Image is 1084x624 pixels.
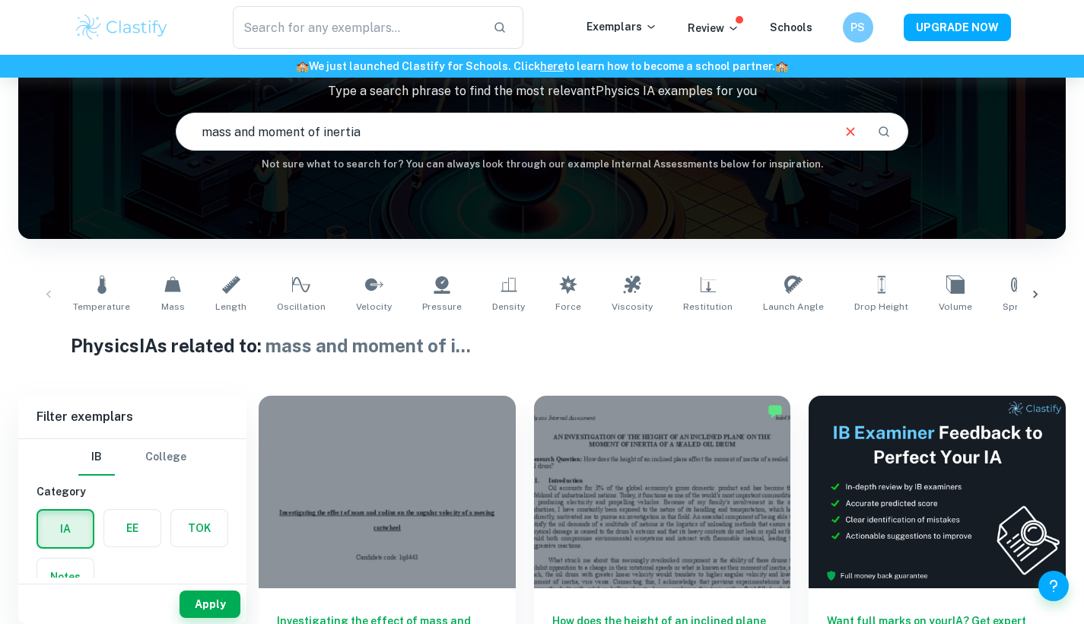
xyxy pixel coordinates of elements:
span: Viscosity [612,300,653,314]
span: Springs [1003,300,1038,314]
span: Restitution [683,300,733,314]
img: Clastify logo [74,12,170,43]
img: Thumbnail [809,396,1066,588]
button: Search [871,119,897,145]
span: 🏫 [775,60,788,72]
img: Marked [768,403,783,419]
button: College [145,439,186,476]
button: Clear [836,117,865,146]
button: PS [843,12,873,43]
p: Review [688,20,739,37]
input: E.g. harmonic motion analysis, light diffraction experiments, sliding objects down a ramp... [176,110,831,153]
h1: Physics IAs related to: [71,332,1013,359]
span: Length [215,300,246,314]
h6: Category [37,483,228,500]
button: IB [78,439,115,476]
button: Apply [180,591,240,618]
span: Volume [939,300,972,314]
a: here [540,60,564,72]
button: Notes [37,559,94,595]
button: EE [104,510,161,546]
span: Temperature [73,300,130,314]
span: Mass [161,300,185,314]
span: Velocity [356,300,392,314]
span: Launch Angle [763,300,824,314]
p: Type a search phrase to find the most relevant Physics IA examples for you [18,82,1066,100]
h6: Filter exemplars [18,396,246,438]
a: Schools [770,21,812,33]
span: Pressure [422,300,462,314]
h6: Not sure what to search for? You can always look through our example Internal Assessments below f... [18,157,1066,172]
h6: PS [849,19,866,36]
button: TOK [171,510,227,546]
button: UPGRADE NOW [904,14,1011,41]
p: Exemplars [587,18,657,35]
div: Filter type choice [78,439,186,476]
button: Help and Feedback [1038,571,1069,601]
input: Search for any exemplars... [233,6,482,49]
h6: We just launched Clastify for Schools. Click to learn how to become a school partner. [3,58,1081,75]
span: mass and moment of i ... [265,335,471,356]
span: Drop Height [854,300,908,314]
span: 🏫 [296,60,309,72]
span: Density [492,300,525,314]
span: Oscillation [277,300,326,314]
span: Force [555,300,581,314]
button: IA [38,511,93,547]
